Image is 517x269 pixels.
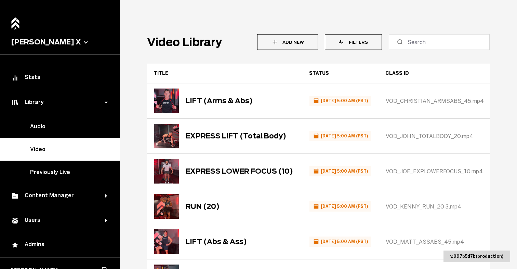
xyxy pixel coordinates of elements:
span: SCHEDULED [309,237,371,246]
span: VOD_JOE_EXPLOWERFOCUS_10.mp4 [386,168,483,175]
div: LIFT (Abs & Ass) [186,238,247,246]
span: SCHEDULED [309,166,371,176]
div: Stats [11,74,109,82]
a: Home [9,14,22,28]
span: VOD_MATT_ASSABS_45.mp4 [386,239,464,245]
div: v. 097b5d7b ( production ) [443,251,510,262]
span: VOD_JOHN_TOTALBODY_20.mp4 [386,133,473,139]
div: RUN (20) [186,202,220,211]
h1: Video Library [147,36,222,49]
span: SCHEDULED [309,201,371,211]
div: LIFT (Arms & Abs) [186,97,253,105]
span: SCHEDULED [309,131,371,141]
button: [PERSON_NAME] X [11,38,109,46]
input: Search [408,38,476,46]
span: VOD_CHRISTIAN_ARMSABS_45.mp4 [386,98,484,104]
div: Admins [11,241,109,249]
div: EXPRESS LIFT (Total Body) [186,132,286,140]
img: RUN (20) [154,194,179,219]
img: EXPRESS LIFT (Total Body) [154,124,179,148]
div: Content Manager [11,192,105,200]
img: LIFT (Abs & Ass) [154,229,179,254]
img: LIFT (Arms & Abs) [154,89,179,113]
div: Users [11,216,105,225]
span: SCHEDULED [309,96,371,106]
button: Add New [257,34,318,50]
th: Toggle SortBy [147,64,302,83]
div: Library [11,98,105,107]
div: EXPRESS LOWER FOCUS (10) [186,167,293,175]
th: Toggle SortBy [302,64,379,83]
span: VOD_KENNY_RUN_20 3.mp4 [386,203,461,210]
button: Filters [325,34,382,50]
img: EXPRESS LOWER FOCUS (10) [154,159,179,184]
